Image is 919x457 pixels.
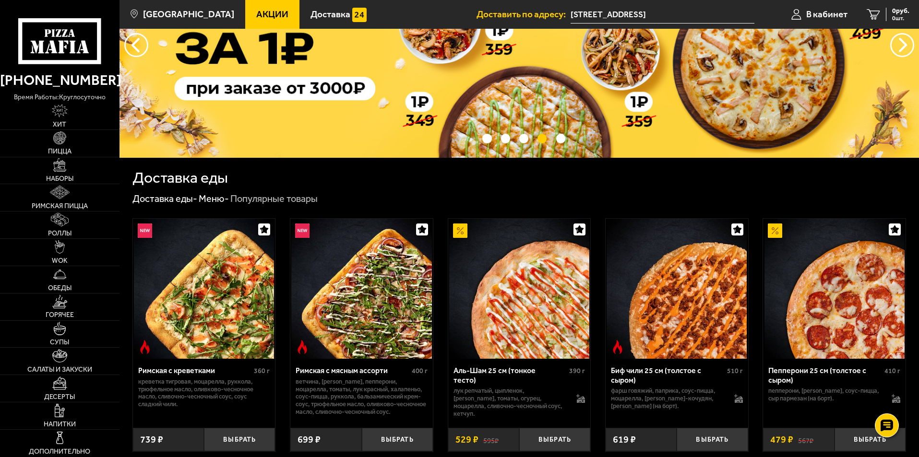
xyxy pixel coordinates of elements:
a: НовинкаОстрое блюдоРимская с креветками [133,219,275,359]
div: Римская с мясным ассорти [296,366,409,375]
s: 567 ₽ [798,435,813,445]
span: Обеды [48,285,72,292]
a: НовинкаОстрое блюдоРимская с мясным ассорти [290,219,433,359]
span: 529 ₽ [455,435,478,445]
img: Аль-Шам 25 см (тонкое тесто) [449,219,589,359]
span: Горячее [46,312,74,318]
button: следующий [124,33,148,57]
p: ветчина, [PERSON_NAME], пепперони, моцарелла, томаты, лук красный, халапеньо, соус-пицца, руккола... [296,378,428,416]
img: Биф чили 25 см (толстое с сыром) [607,219,747,359]
button: Выбрать [204,428,275,451]
span: 360 г [254,367,270,375]
button: Выбрать [677,428,748,451]
span: 739 ₽ [140,435,163,445]
a: АкционныйАль-Шам 25 см (тонкое тесто) [448,219,591,359]
div: Популярные товары [230,193,318,205]
button: Выбрать [362,428,433,451]
button: предыдущий [890,33,914,57]
p: фарш говяжий, паприка, соус-пицца, моцарелла, [PERSON_NAME]-кочудян, [PERSON_NAME] (на борт). [611,387,725,410]
span: Римская пицца [32,203,88,210]
div: Римская с креветками [138,366,252,375]
span: [GEOGRAPHIC_DATA] [143,10,234,19]
span: Пицца [48,148,72,155]
span: 0 руб. [892,8,909,14]
span: Супы [50,339,69,346]
button: точки переключения [482,134,491,143]
span: Хит [53,121,66,128]
img: Острое блюдо [610,340,625,354]
span: Наборы [46,176,73,182]
button: точки переключения [537,134,547,143]
span: Роллы [48,230,72,237]
span: В кабинет [806,10,847,19]
span: 479 ₽ [770,435,793,445]
img: Острое блюдо [295,340,310,354]
button: точки переключения [501,134,510,143]
span: 699 ₽ [298,435,321,445]
span: 390 г [569,367,585,375]
img: Римская с мясным ассорти [291,219,431,359]
button: Выбрать [519,428,590,451]
img: Новинка [138,223,152,238]
img: Акционный [768,223,782,238]
input: Ваш адрес доставки [571,6,754,23]
img: 15daf4d41897b9f0e9f617042186c801.svg [352,8,367,22]
div: Аль-Шам 25 см (тонкое тесто) [454,366,567,384]
span: Напитки [44,421,76,428]
img: Пепперони 25 см (толстое с сыром) [764,219,905,359]
span: 410 г [884,367,900,375]
img: Римская с креветками [134,219,274,359]
a: Меню- [199,193,229,204]
button: точки переключения [556,134,565,143]
img: Акционный [453,223,467,238]
p: пепперони, [PERSON_NAME], соус-пицца, сыр пармезан (на борт). [768,387,882,402]
h1: Доставка еды [132,170,228,186]
s: 595 ₽ [483,435,499,445]
p: креветка тигровая, моцарелла, руккола, трюфельное масло, оливково-чесночное масло, сливочно-чесно... [138,378,270,409]
span: 510 г [727,367,743,375]
span: WOK [52,258,68,264]
button: точки переключения [519,134,528,143]
span: 400 г [412,367,428,375]
p: лук репчатый, цыпленок, [PERSON_NAME], томаты, огурец, моцарелла, сливочно-чесночный соус, кетчуп. [454,387,567,418]
a: Доставка еды- [132,193,197,204]
span: 0 шт. [892,15,909,21]
span: Салаты и закуски [27,366,92,373]
span: Дополнительно [29,448,90,455]
span: 619 ₽ [613,435,636,445]
span: Доставить по адресу: [477,10,571,19]
div: Пепперони 25 см (толстое с сыром) [768,366,882,384]
span: Ленинский проспект, 95к1 [571,6,754,23]
span: Доставка [310,10,350,19]
span: Десерты [44,394,75,400]
img: Новинка [295,223,310,238]
button: Выбрать [835,428,906,451]
a: АкционныйПепперони 25 см (толстое с сыром) [763,219,906,359]
div: Биф чили 25 см (толстое с сыром) [611,366,725,384]
img: Острое блюдо [138,340,152,354]
a: Острое блюдоБиф чили 25 см (толстое с сыром) [606,219,748,359]
span: Акции [256,10,288,19]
